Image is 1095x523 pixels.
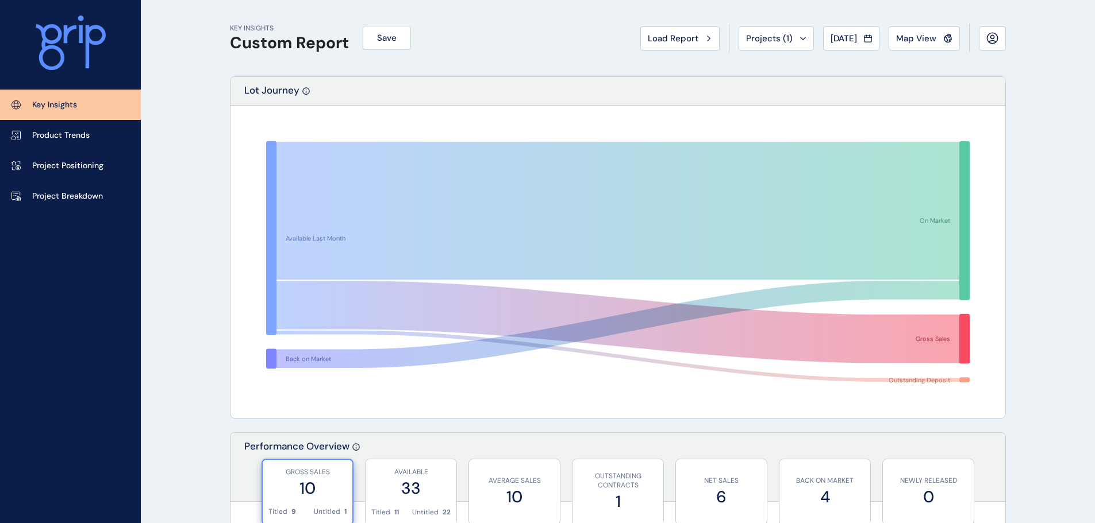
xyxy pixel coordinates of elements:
p: Product Trends [32,130,90,141]
button: Map View [889,26,960,51]
button: Projects (1) [739,26,814,51]
span: Load Report [648,33,698,44]
p: Performance Overview [244,440,349,501]
span: [DATE] [831,33,857,44]
p: BACK ON MARKET [785,476,865,486]
p: 22 [443,507,451,517]
label: 10 [475,486,554,508]
h1: Custom Report [230,33,349,53]
p: Lot Journey [244,84,299,105]
button: [DATE] [823,26,879,51]
button: Save [363,26,411,50]
p: KEY INSIGHTS [230,24,349,33]
p: NEWLY RELEASED [889,476,968,486]
p: Project Breakdown [32,191,103,202]
label: 33 [371,477,451,499]
label: 10 [268,477,347,499]
p: OUTSTANDING CONTRACTS [578,471,658,491]
p: AVERAGE SALES [475,476,554,486]
p: Project Positioning [32,160,103,172]
label: 4 [785,486,865,508]
p: AVAILABLE [371,467,451,477]
p: Key Insights [32,99,77,111]
p: Titled [371,507,390,517]
label: 0 [889,486,968,508]
p: Titled [268,507,287,517]
label: 6 [682,486,761,508]
span: Save [377,32,397,44]
p: Untitled [314,507,340,517]
p: 11 [394,507,399,517]
span: Map View [896,33,936,44]
p: NET SALES [682,476,761,486]
p: Untitled [412,507,439,517]
button: Load Report [640,26,720,51]
p: 9 [291,507,296,517]
p: GROSS SALES [268,467,347,477]
label: 1 [578,490,658,513]
p: 1 [344,507,347,517]
span: Projects ( 1 ) [746,33,793,44]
